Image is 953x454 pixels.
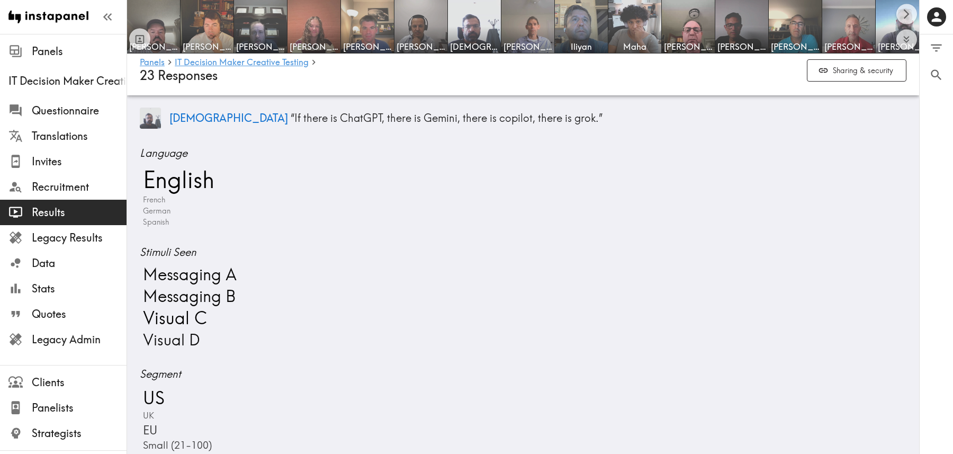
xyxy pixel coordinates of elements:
[32,426,127,441] span: Strategists
[32,375,127,390] span: Clients
[664,41,713,52] span: [PERSON_NAME]
[140,58,165,68] a: Panels
[929,41,943,55] span: Filter Responses
[8,74,127,88] span: IT Decision Maker Creative Testing
[290,41,338,52] span: [PERSON_NAME]
[169,111,288,124] span: [DEMOGRAPHIC_DATA]
[32,180,127,194] span: Recruitment
[920,61,953,88] button: Search
[878,41,927,52] span: [PERSON_NAME]
[824,41,873,52] span: [PERSON_NAME]
[236,41,285,52] span: [PERSON_NAME]
[129,29,150,50] button: Toggle between responses and questions
[32,44,127,59] span: Panels
[140,108,161,129] img: Panelist thumbnail
[343,41,392,52] span: [PERSON_NAME]
[140,103,906,133] a: Panelist thumbnail[DEMOGRAPHIC_DATA] “If there is ChatGPT, there is Gemini, there is copilot, the...
[140,146,906,161] span: Language
[140,307,207,329] span: Visual C
[140,386,165,409] span: US
[140,410,154,422] span: UK
[140,367,906,381] span: Segment
[896,29,917,50] button: Expand to show all items
[610,41,659,52] span: Maha
[140,286,236,307] span: Messaging B
[140,330,200,350] span: Visual D
[896,4,917,24] button: Scroll right
[140,217,169,228] span: Spanish
[140,165,214,195] span: English
[140,422,157,438] span: EU
[32,281,127,296] span: Stats
[717,41,766,52] span: [PERSON_NAME]
[129,41,178,52] span: [PERSON_NAME]
[397,41,445,52] span: [PERSON_NAME]
[140,206,170,217] span: German
[557,41,606,52] span: Iliyan
[32,400,127,415] span: Panelists
[920,34,953,61] button: Filter Responses
[807,59,906,82] button: Sharing & security
[450,41,499,52] span: [DEMOGRAPHIC_DATA]
[32,256,127,271] span: Data
[140,245,906,260] span: Stimuli Seen
[32,154,127,169] span: Invites
[771,41,820,52] span: [PERSON_NAME]
[504,41,552,52] span: [PERSON_NAME]
[32,230,127,245] span: Legacy Results
[32,307,127,322] span: Quotes
[175,58,309,68] a: IT Decision Maker Creative Testing
[140,194,165,206] span: French
[32,129,127,144] span: Translations
[140,438,212,452] span: Small (21-100)
[929,68,943,82] span: Search
[32,332,127,347] span: Legacy Admin
[169,111,906,126] p: “ If there is ChatGPT, there is Gemini, there is copilot, there is grok. ”
[140,68,218,83] span: 23 Responses
[183,41,231,52] span: [PERSON_NAME]
[32,103,127,118] span: Questionnaire
[140,264,237,286] span: Messaging A
[32,205,127,220] span: Results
